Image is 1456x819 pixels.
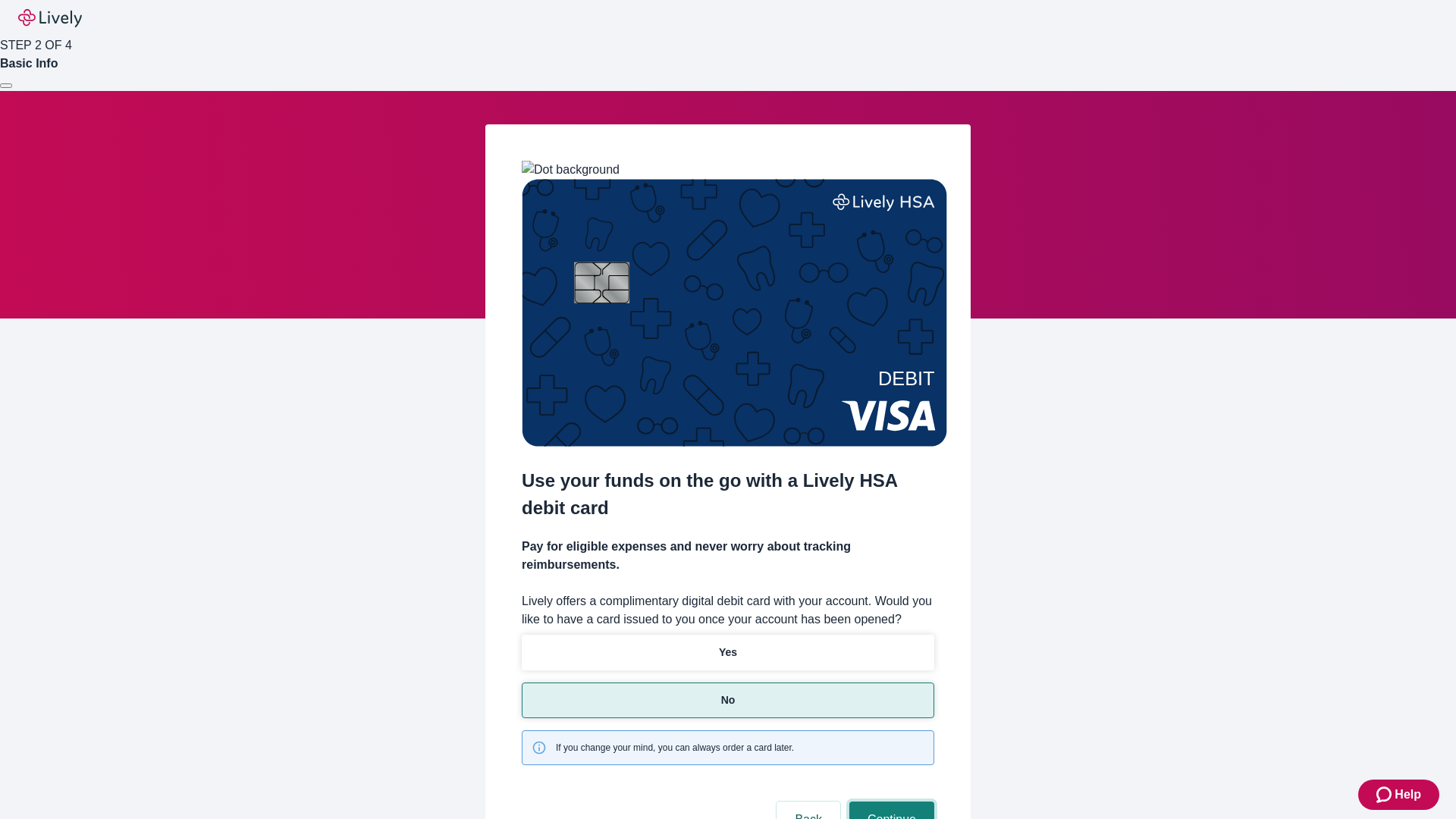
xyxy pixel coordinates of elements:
h4: Pay for eligible expenses and never worry about tracking reimbursements. [522,538,934,574]
p: No [721,692,736,708]
svg: Zendesk support icon [1376,786,1395,804]
span: If you change your mind, you can always order a card later. [556,741,794,755]
img: Lively [18,9,82,27]
button: Zendesk support iconHelp [1358,780,1439,810]
button: No [522,682,934,718]
p: Yes [719,645,737,661]
img: Dot background [522,161,620,179]
span: Help [1395,786,1421,804]
label: Lively offers a complimentary digital debit card with your account. Would you like to have a card... [522,592,934,629]
img: Debit card [522,179,947,447]
h2: Use your funds on the go with a Lively HSA debit card [522,467,934,522]
button: Yes [522,635,934,670]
